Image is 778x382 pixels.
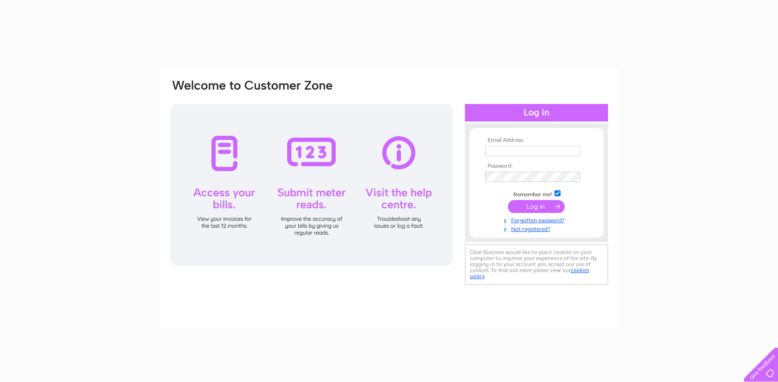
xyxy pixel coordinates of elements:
div: Clear Business would like to place cookies on your computer to improve your experience of the sit... [465,244,608,285]
td: Remember me? [483,189,590,198]
th: Email Address: [483,137,590,144]
th: Password: [483,163,590,170]
a: cookies policy [470,267,589,279]
a: Forgotten password? [485,215,590,224]
input: Submit [508,200,565,213]
a: Not registered? [485,224,590,233]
